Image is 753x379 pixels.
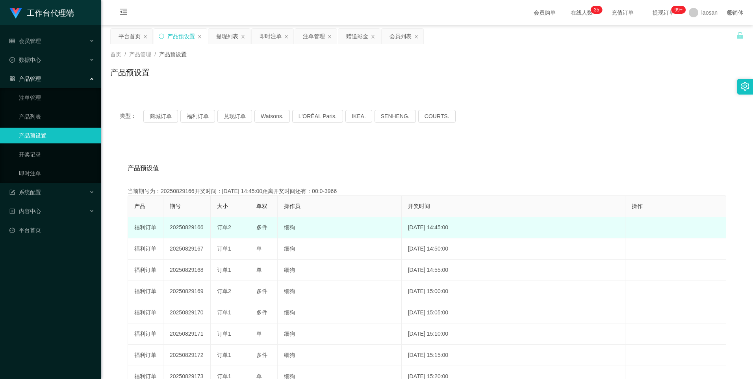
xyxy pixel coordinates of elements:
div: 提现列表 [216,29,238,44]
span: 产品预设值 [128,163,159,173]
a: 注单管理 [19,90,95,106]
div: 即时注单 [260,29,282,44]
i: 图标: table [9,38,15,44]
div: 注单管理 [303,29,325,44]
button: COURTS. [418,110,456,123]
td: 细狗 [278,260,402,281]
td: [DATE] 14:55:00 [402,260,625,281]
span: 订单1 [217,309,231,316]
td: 20250829172 [163,345,211,366]
div: 平台首页 [119,29,141,44]
span: 操作 [632,203,643,209]
span: 类型： [120,110,143,123]
span: 提现订单 [649,10,679,15]
i: 图标: sync [159,33,164,39]
span: 数据中心 [9,57,41,63]
td: 福利订单 [128,238,163,260]
span: 单双 [256,203,267,209]
i: 图标: form [9,189,15,195]
button: SENHENG. [375,110,416,123]
span: 内容中心 [9,208,41,214]
td: [DATE] 15:15:00 [402,345,625,366]
td: 20250829169 [163,281,211,302]
td: 细狗 [278,238,402,260]
button: Watsons. [254,110,290,123]
div: 产品预设置 [167,29,195,44]
span: 产品管理 [129,51,151,58]
td: 细狗 [278,217,402,238]
a: 工作台代理端 [9,9,74,16]
i: 图标: close [143,34,148,39]
i: 图标: close [414,34,419,39]
i: 图标: global [727,10,733,15]
i: 图标: menu-fold [110,0,137,26]
img: logo.9652507e.png [9,8,22,19]
span: 订单1 [217,331,231,337]
span: 系统配置 [9,189,41,195]
span: 多件 [256,352,267,358]
td: 福利订单 [128,323,163,345]
td: [DATE] 14:50:00 [402,238,625,260]
span: 多件 [256,309,267,316]
td: 20250829167 [163,238,211,260]
span: 订单1 [217,245,231,252]
i: 图标: appstore-o [9,76,15,82]
button: 福利订单 [180,110,215,123]
i: 图标: setting [741,82,749,91]
span: 首页 [110,51,121,58]
span: 单 [256,267,262,273]
td: 细狗 [278,302,402,323]
td: 20250829171 [163,323,211,345]
span: 产品 [134,203,145,209]
button: IKEA. [345,110,372,123]
p: 3 [594,6,597,14]
a: 开奖记录 [19,147,95,162]
span: 单 [256,245,262,252]
a: 产品列表 [19,109,95,124]
span: 期号 [170,203,181,209]
i: 图标: close [284,34,289,39]
p: 5 [597,6,599,14]
sup: 35 [591,6,602,14]
td: 20250829168 [163,260,211,281]
span: 产品预设置 [159,51,187,58]
i: 图标: close [197,34,202,39]
h1: 工作台代理端 [27,0,74,26]
a: 图标: dashboard平台首页 [9,222,95,238]
span: / [154,51,156,58]
div: 当前期号为：20250829166开奖时间：[DATE] 14:45:00距离开奖时间还有：00:0-3966 [128,187,726,195]
a: 产品预设置 [19,128,95,143]
td: [DATE] 14:45:00 [402,217,625,238]
h1: 产品预设置 [110,67,150,78]
button: 兑现订单 [217,110,252,123]
span: 单 [256,331,262,337]
td: 细狗 [278,323,402,345]
div: 赠送彩金 [346,29,368,44]
td: 细狗 [278,281,402,302]
span: 订单1 [217,352,231,358]
div: 会员列表 [389,29,412,44]
button: 商城订单 [143,110,178,123]
span: 产品管理 [9,76,41,82]
td: 福利订单 [128,260,163,281]
span: 大小 [217,203,228,209]
td: 福利订单 [128,302,163,323]
span: 会员管理 [9,38,41,44]
span: 多件 [256,224,267,230]
i: 图标: unlock [736,32,744,39]
td: [DATE] 15:05:00 [402,302,625,323]
td: 福利订单 [128,345,163,366]
a: 即时注单 [19,165,95,181]
td: 20250829170 [163,302,211,323]
i: 图标: close [327,34,332,39]
td: 福利订单 [128,281,163,302]
span: 充值订单 [608,10,638,15]
span: 在线人数 [567,10,597,15]
span: 开奖时间 [408,203,430,209]
span: 多件 [256,288,267,294]
i: 图标: close [371,34,375,39]
td: [DATE] 15:10:00 [402,323,625,345]
span: 操作员 [284,203,300,209]
span: / [124,51,126,58]
td: [DATE] 15:00:00 [402,281,625,302]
